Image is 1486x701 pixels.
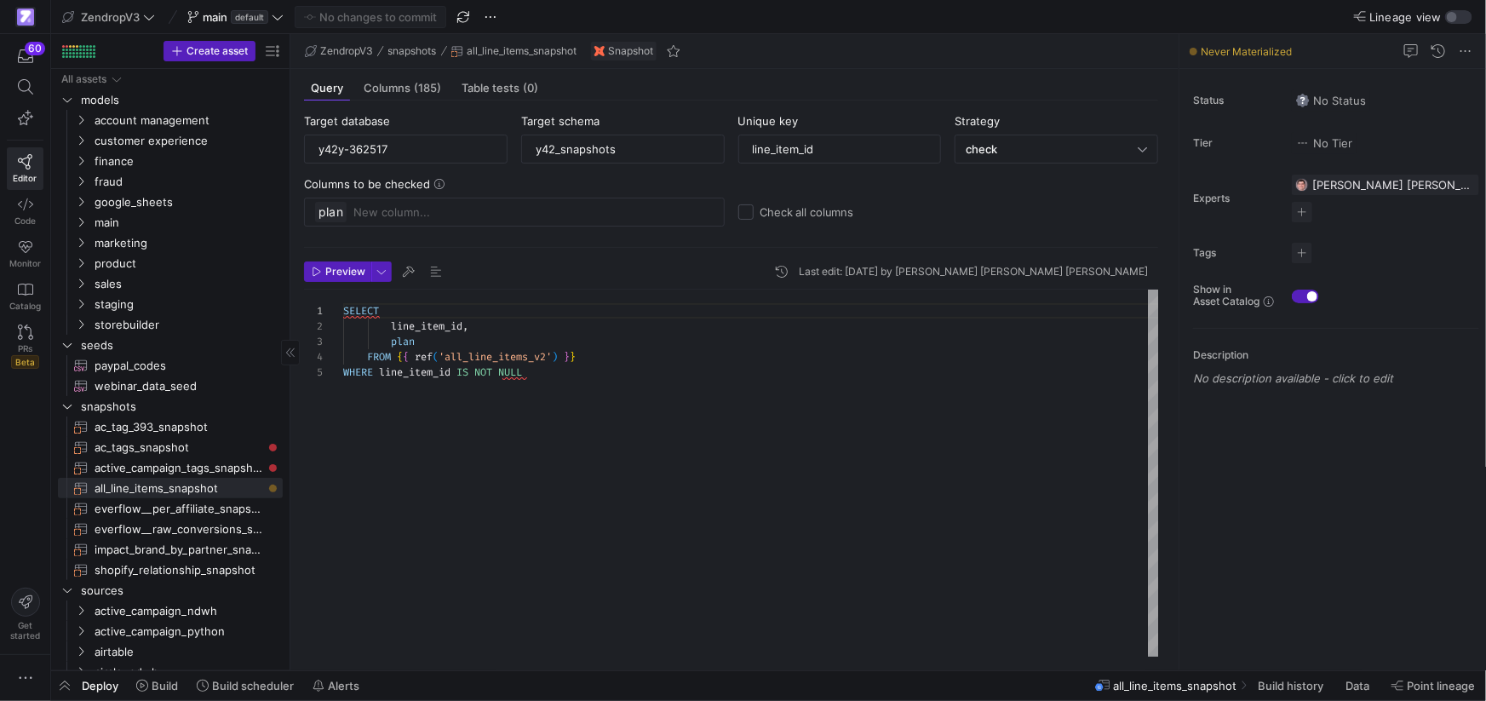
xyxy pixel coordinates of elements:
[58,171,283,192] div: Press SPACE to select this row.
[95,520,263,539] span: everflow__raw_conversions_snapshot​​​​​​​
[58,355,283,376] a: paypal_codes​​​​​​
[95,131,280,151] span: customer experience
[58,580,283,600] div: Press SPACE to select this row.
[58,294,283,314] div: Press SPACE to select this row.
[1193,349,1479,361] p: Description
[95,192,280,212] span: google_sheets
[58,273,283,294] div: Press SPACE to select this row.
[966,142,997,156] span: check
[14,215,36,226] span: Code
[95,622,280,641] span: active_campaign_python
[1193,137,1278,149] span: Tier
[7,3,43,32] a: https://storage.googleapis.com/y42-prod-data-exchange/images/qZXOSqkTtPuVcXVzF40oUlM07HVTwZXfPK0U...
[58,376,283,396] div: Press SPACE to select this row.
[95,642,280,662] span: airtable
[58,498,283,519] div: Press SPACE to select this row.
[304,261,371,282] button: Preview
[9,301,41,311] span: Catalog
[594,46,605,56] img: undefined
[95,213,280,233] span: main
[304,303,323,319] div: 1
[1193,95,1278,106] span: Status
[521,114,600,128] span: Target schema
[58,396,283,417] div: Press SPACE to select this row.
[384,41,441,61] button: snapshots
[1369,10,1442,24] span: Lineage view
[95,560,263,580] span: shopify_relationship_snapshot​​​​​​​
[364,83,441,94] span: Columns
[58,437,283,457] div: Press SPACE to select this row.
[1296,94,1310,107] img: No status
[95,315,280,335] span: storebuilder
[304,365,323,380] div: 5
[415,350,433,364] span: ref
[81,10,140,24] span: ZendropV3
[391,335,415,348] span: plan
[388,45,437,57] span: snapshots
[7,275,43,318] a: Catalog
[456,365,468,379] span: IS
[462,319,468,333] span: ,
[343,365,373,379] span: WHERE
[738,114,799,128] span: Unique key
[1407,679,1475,692] span: Point lineage
[58,641,283,662] div: Press SPACE to select this row.
[7,190,43,233] a: Code
[212,679,294,692] span: Build scheduler
[152,679,178,692] span: Build
[58,314,283,335] div: Press SPACE to select this row.
[1292,89,1370,112] button: No statusNo Status
[95,540,263,560] span: impact_brand_by_partner_snapshot​​​​​​​
[343,304,379,318] span: SELECT
[95,663,280,682] span: circle_ndwh
[523,83,538,94] span: (0)
[95,152,280,171] span: finance
[379,365,450,379] span: line_item_id
[7,233,43,275] a: Monitor
[7,318,43,376] a: PRsBeta
[58,355,283,376] div: Press SPACE to select this row.
[58,89,283,110] div: Press SPACE to select this row.
[608,45,653,57] span: Snapshot
[58,539,283,560] a: impact_brand_by_partner_snapshot​​​​​​​
[1312,178,1472,192] span: [PERSON_NAME] [PERSON_NAME] [PERSON_NAME]
[799,266,1148,278] div: Last edit: [DATE] by [PERSON_NAME] [PERSON_NAME] [PERSON_NAME]
[58,560,283,580] div: Press SPACE to select this row.
[328,679,359,692] span: Alerts
[1296,136,1352,150] span: No Tier
[433,350,439,364] span: (
[58,621,283,641] div: Press SPACE to select this row.
[58,335,283,355] div: Press SPACE to select this row.
[367,350,391,364] span: FROM
[189,671,301,700] button: Build scheduler
[467,45,577,57] span: all_line_items_snapshot
[58,130,283,151] div: Press SPACE to select this row.
[1250,671,1334,700] button: Build history
[304,349,323,365] div: 4
[1258,679,1323,692] span: Build history
[58,417,283,437] div: Press SPACE to select this row.
[325,266,365,278] span: Preview
[58,498,283,519] a: everflow__per_affiliate_snapshot​​​​​​​
[498,365,522,379] span: NULL
[58,6,159,28] button: ZendropV3
[58,253,283,273] div: Press SPACE to select this row.
[95,254,280,273] span: product
[7,147,43,190] a: Editor
[58,417,283,437] a: ac_tag_393_snapshot​​​​​​​
[58,662,283,682] div: Press SPACE to select this row.
[1193,371,1479,385] p: No description available - click to edit
[58,233,283,253] div: Press SPACE to select this row.
[183,6,288,28] button: maindefault
[164,41,255,61] button: Create asset
[462,83,538,94] span: Table tests
[95,111,280,130] span: account management
[1345,679,1369,692] span: Data
[311,83,343,94] span: Query
[58,376,283,396] a: webinar_data_seed​​​​​​
[1384,671,1483,700] button: Point lineage
[439,350,552,364] span: 'all_line_items_v2'
[10,620,40,641] span: Get started
[58,192,283,212] div: Press SPACE to select this row.
[1201,45,1292,58] span: Never Materialized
